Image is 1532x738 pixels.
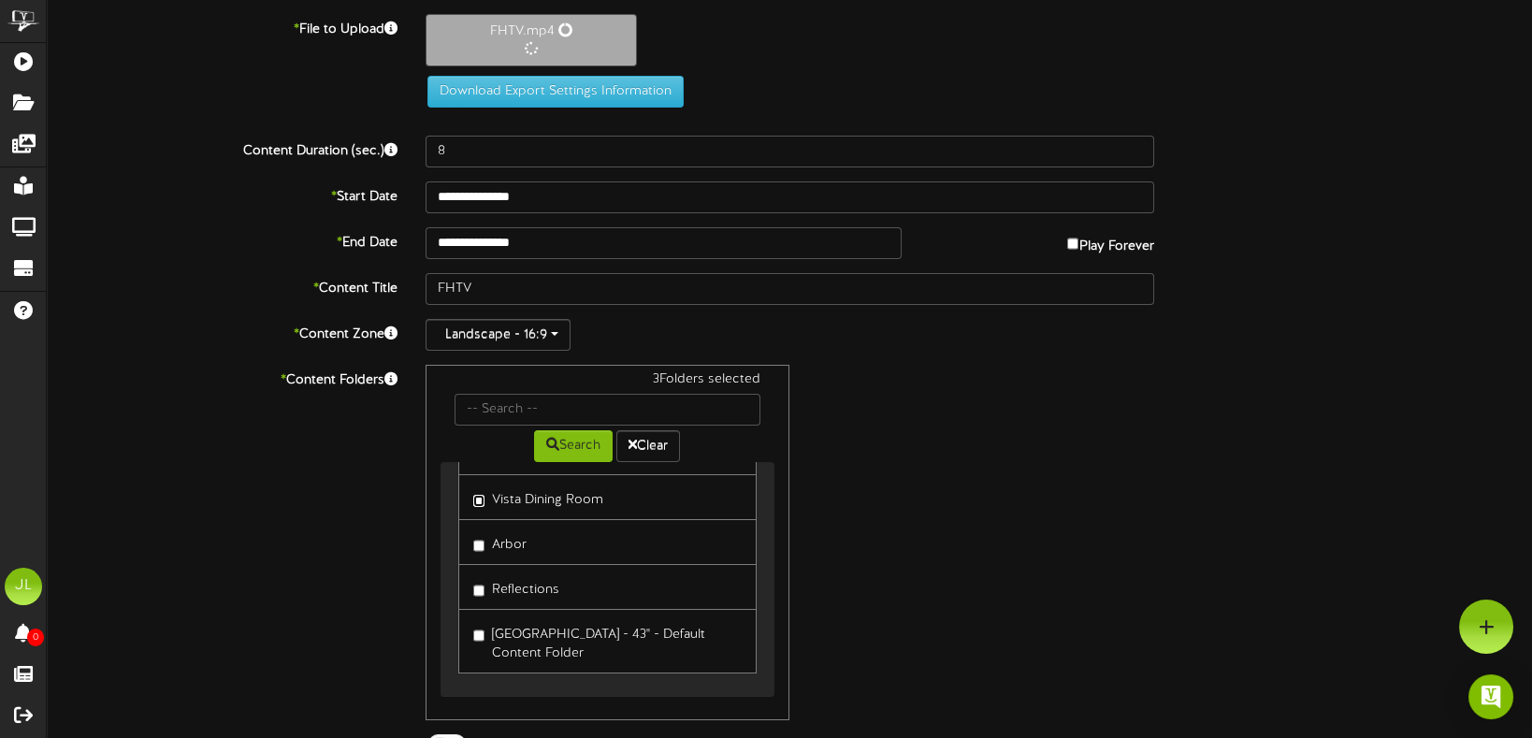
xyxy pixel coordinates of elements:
input: Vista Dining Room [473,495,485,507]
input: Play Forever [1067,238,1079,250]
label: Content Title [33,273,412,298]
label: Content Zone [33,319,412,344]
button: Clear [616,430,680,462]
label: Vista Dining Room [473,485,603,510]
div: JL [5,568,42,605]
label: Content Folders [33,365,412,390]
label: End Date [33,227,412,253]
div: 3 Folders selected [441,370,775,394]
input: -- Search -- [455,394,761,426]
label: Content Duration (sec.) [33,136,412,161]
span: 0 [27,629,44,646]
button: Landscape - 16:9 [426,319,571,351]
input: [GEOGRAPHIC_DATA] - 43" - Default Content Folder [473,629,485,642]
input: Title of this Content [426,273,1154,305]
input: Reflections [473,585,485,597]
label: Arbor [473,529,527,555]
label: Play Forever [1067,227,1154,256]
label: File to Upload [33,14,412,39]
div: Open Intercom Messenger [1468,674,1513,719]
label: Reflections [473,574,559,600]
button: Search [534,430,613,462]
button: Download Export Settings Information [427,76,684,108]
label: Start Date [33,181,412,207]
label: [GEOGRAPHIC_DATA] - 43" - Default Content Folder [473,619,743,663]
a: Download Export Settings Information [418,84,684,98]
input: Arbor [473,540,485,552]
